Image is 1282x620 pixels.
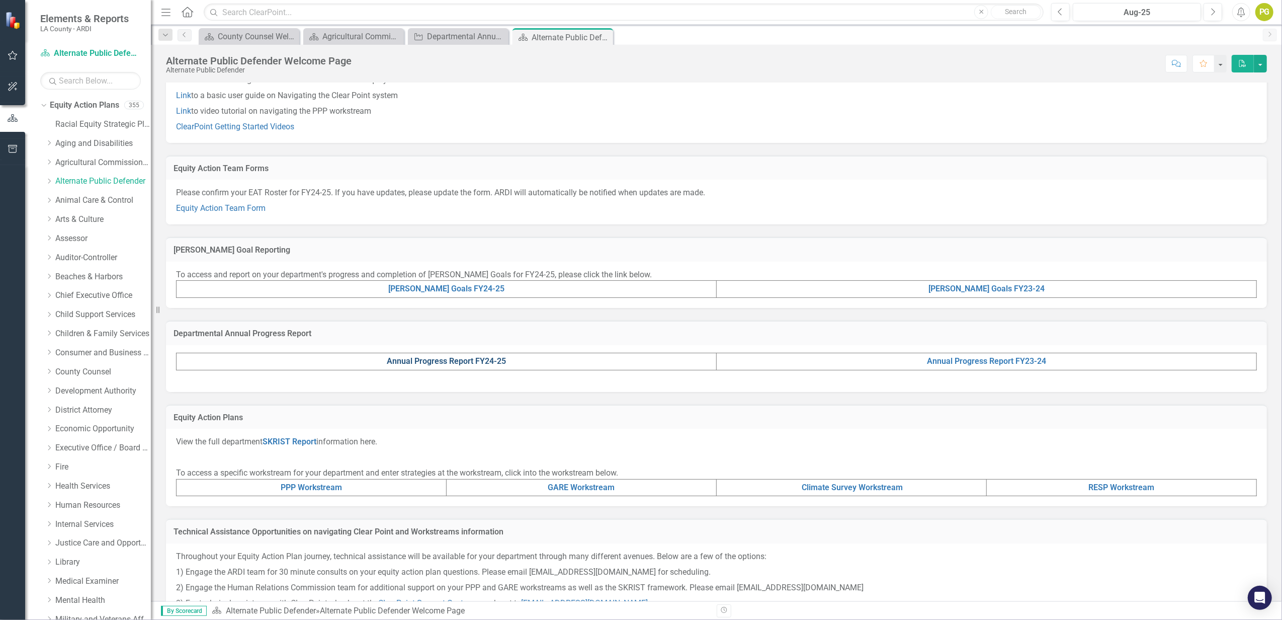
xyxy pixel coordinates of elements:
a: Children & Family Services [55,328,151,340]
a: Child Support Services [55,309,151,321]
h3: Departmental Annual Progress Report [174,329,1259,338]
button: Search [991,5,1041,19]
a: [PERSON_NAME] Goals FY23-24 [928,284,1045,293]
a: District Attorney [55,405,151,416]
div: Agricultural Commissioner/ Weights & Measures Welcome Page [322,30,401,43]
a: Medical Examiner [55,576,151,587]
a: Annual Progress Report FY24-25 [387,356,506,366]
a: Internal Services [55,519,151,530]
input: Search Below... [40,72,141,90]
div: Alternate Public Defender [166,66,352,74]
p: Throughout your Equity Action Plan journey, technical assistance will be available for your depar... [176,551,1257,565]
a: Assessor [55,233,151,245]
a: ClearPoint Support Center [378,598,470,608]
img: ClearPoint Strategy [5,12,23,29]
a: Executive Office / Board of Supervisors [55,442,151,454]
a: Fire [55,461,151,473]
div: Aug-25 [1076,7,1198,19]
a: Alternate Public Defender [226,606,316,615]
a: GARE Workstream [548,483,615,492]
button: Aug-25 [1073,3,1201,21]
a: Racial Equity Strategic Plan [55,119,151,130]
a: Health Services [55,481,151,492]
div: Open Intercom Messenger [1248,586,1272,610]
a: Economic Opportunity [55,423,151,435]
a: Development Authority [55,385,151,397]
h3: Equity Action Plans [174,413,1259,422]
h3: Technical Assistance Opportunities on navigating Clear Point and Workstreams information [174,527,1259,536]
span: Elements & Reports [40,13,129,25]
a: [PERSON_NAME] Goals FY24-25 [388,284,504,293]
p: To access a specific workstream for your department and enter strategies at the workstream, click... [176,466,1257,479]
a: Agricultural Commissioner/ Weights & Measures Welcome Page [306,30,401,43]
a: Alternate Public Defender [55,176,151,187]
p: 2) Engage the Human Relations Commission team for additional support on your PPP and GARE workstr... [176,580,1257,596]
a: County Counsel Welcome Page [201,30,297,43]
div: 355 [124,101,144,110]
div: Alternate Public Defender Welcome Page [320,606,465,615]
a: Arts & Culture [55,214,151,225]
h3: [PERSON_NAME] Goal Reporting [174,246,1259,255]
div: » [212,605,709,617]
p: to a basic user guide on Navigating the Clear Point system [176,88,1257,104]
a: Beaches & Harbors [55,271,151,283]
a: Aging and Disabilities [55,138,151,149]
span: Search [1005,8,1027,16]
p: View the full department information here. [176,436,1257,450]
span: By Scorecard [161,606,207,616]
a: [EMAIL_ADDRESS][DOMAIN_NAME]. [521,598,650,608]
p: To access and report on your department's progress and completion of [PERSON_NAME] Goals for FY24... [176,269,1257,281]
a: Animal Care & Control [55,195,151,206]
a: Equity Action Team Form [176,203,266,213]
a: Alternate Public Defender [40,48,141,59]
h3: Equity Action Team Forms [174,164,1259,173]
p: 1) Engage the ARDI team for 30 minute consults on your equity action plan questions. Please email... [176,565,1257,580]
a: Chief Executive Office [55,290,151,301]
a: Departmental Annual Report (click to see more details) [410,30,506,43]
a: Link [176,106,191,116]
p: 3) For technical assistance with ClearPoint, check out the or reach out to [176,596,1257,611]
a: Agricultural Commissioner/ Weights & Measures [55,157,151,169]
a: Library [55,557,151,568]
a: PPP Workstream [281,483,342,492]
a: ClearPoint Getting Started Videos [176,122,294,131]
button: PG [1255,3,1273,21]
a: Equity Action Plans [50,100,119,111]
a: Justice Care and Opportunity [55,537,151,549]
p: to video tutorial on navigating the PPP workstream [176,104,1257,119]
p: Please confirm your EAT Roster for FY24-25. If you have updates, please update the form. ARDI wil... [176,187,1257,201]
div: Alternate Public Defender Welcome Page [166,55,352,66]
a: Link [176,91,191,100]
a: Human Resources [55,500,151,511]
a: Mental Health [55,595,151,606]
a: County Counsel [55,366,151,378]
a: Consumer and Business Affairs [55,347,151,359]
a: RESP Workstream [1089,483,1155,492]
small: LA County - ARDI [40,25,129,33]
a: Auditor-Controller [55,252,151,264]
a: SKRIST Report [263,437,316,446]
a: Annual Progress Report FY23-24 [927,356,1046,366]
div: County Counsel Welcome Page [218,30,297,43]
a: Climate Survey Workstream [802,483,903,492]
div: Alternate Public Defender Welcome Page [532,31,611,44]
input: Search ClearPoint... [204,4,1044,21]
div: Departmental Annual Report (click to see more details) [427,30,506,43]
